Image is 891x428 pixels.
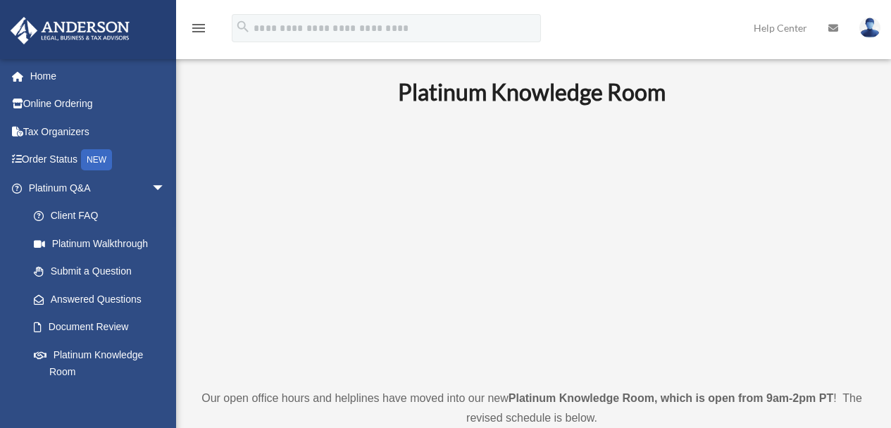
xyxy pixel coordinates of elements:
[859,18,880,38] img: User Pic
[20,285,187,313] a: Answered Questions
[6,17,134,44] img: Anderson Advisors Platinum Portal
[20,229,187,258] a: Platinum Walkthrough
[10,90,187,118] a: Online Ordering
[20,258,187,286] a: Submit a Question
[398,78,666,106] b: Platinum Knowledge Room
[81,149,112,170] div: NEW
[190,25,207,37] a: menu
[20,341,180,386] a: Platinum Knowledge Room
[201,389,863,428] p: Our open office hours and helplines have moved into our new ! The revised schedule is below.
[190,20,207,37] i: menu
[235,19,251,34] i: search
[20,202,187,230] a: Client FAQ
[10,146,187,175] a: Order StatusNEW
[320,125,743,363] iframe: 231110_Toby_KnowledgeRoom
[151,174,180,203] span: arrow_drop_down
[10,174,187,202] a: Platinum Q&Aarrow_drop_down
[10,62,187,90] a: Home
[509,392,833,404] strong: Platinum Knowledge Room, which is open from 9am-2pm PT
[10,118,187,146] a: Tax Organizers
[20,313,187,341] a: Document Review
